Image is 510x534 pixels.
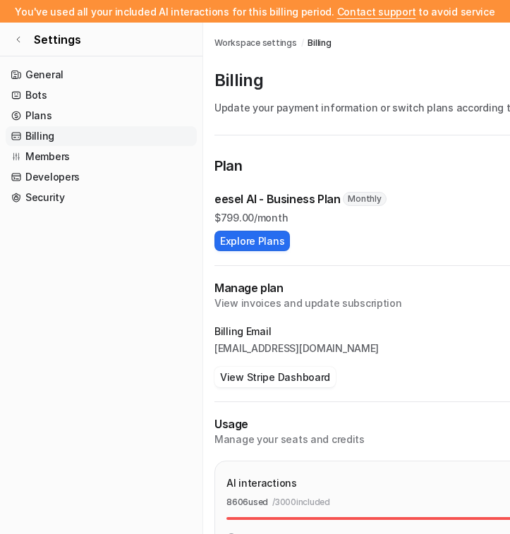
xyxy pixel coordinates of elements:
[6,106,197,126] a: Plans
[226,475,297,490] p: AI interactions
[214,190,340,207] p: eesel AI - Business Plan
[214,37,297,49] a: Workspace settings
[308,37,331,49] a: Billing
[6,126,197,146] a: Billing
[6,65,197,85] a: General
[214,231,290,251] button: Explore Plans
[6,167,197,187] a: Developers
[6,85,197,105] a: Bots
[337,6,416,18] span: Contact support
[34,31,81,48] span: Settings
[226,496,268,509] p: 8606 used
[301,37,304,49] span: /
[6,147,197,166] a: Members
[343,192,386,206] span: Monthly
[272,496,330,509] p: / 3000 included
[6,188,197,207] a: Security
[214,367,336,387] button: View Stripe Dashboard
